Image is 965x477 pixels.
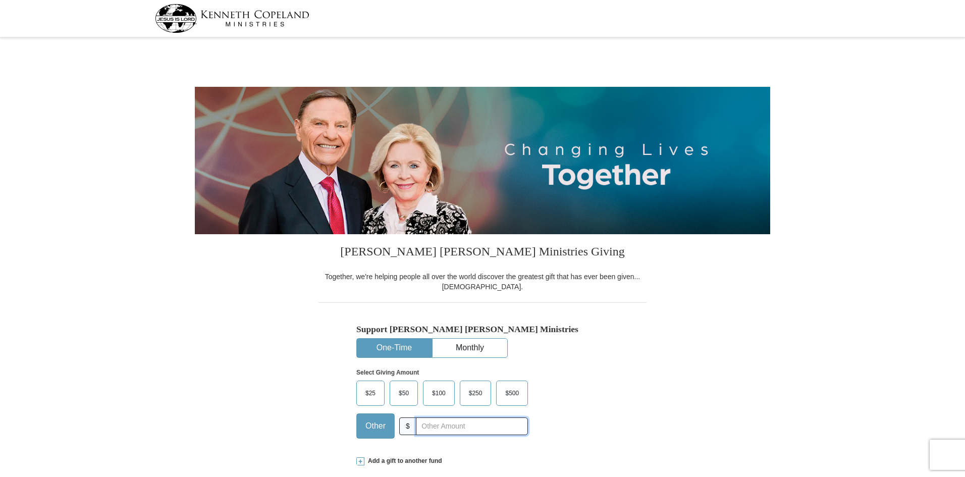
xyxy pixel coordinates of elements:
span: $25 [360,386,381,401]
strong: Select Giving Amount [356,369,419,376]
span: $250 [464,386,488,401]
h5: Support [PERSON_NAME] [PERSON_NAME] Ministries [356,324,609,335]
span: $100 [427,386,451,401]
h3: [PERSON_NAME] [PERSON_NAME] Ministries Giving [318,234,647,272]
img: kcm-header-logo.svg [155,4,309,33]
button: One-Time [357,339,432,357]
span: $ [399,417,416,435]
button: Monthly [433,339,507,357]
span: $50 [394,386,414,401]
span: $500 [500,386,524,401]
span: Add a gift to another fund [364,457,442,465]
span: Other [360,418,391,434]
input: Other Amount [416,417,528,435]
div: Together, we're helping people all over the world discover the greatest gift that has ever been g... [318,272,647,292]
